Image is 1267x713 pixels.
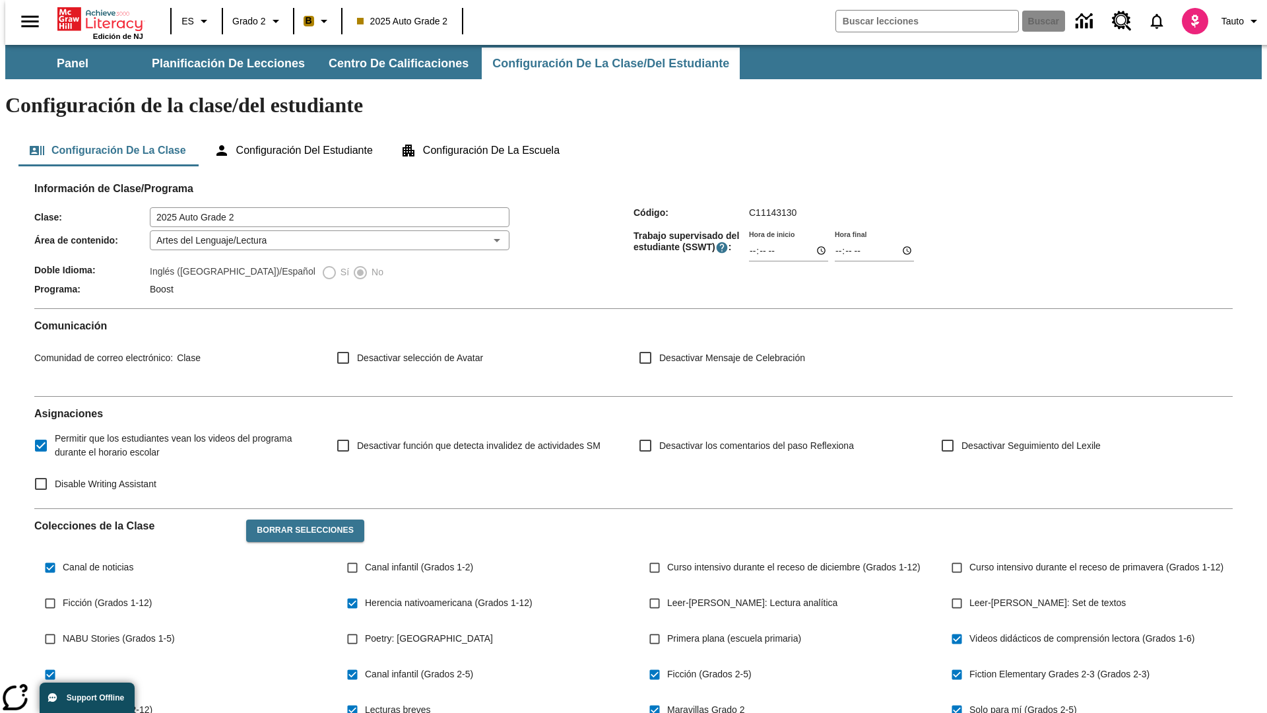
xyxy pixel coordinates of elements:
button: Configuración de la escuela [390,135,570,166]
span: C11143130 [749,207,796,218]
button: Escoja un nuevo avatar [1174,4,1216,38]
a: Portada [57,6,143,32]
span: Disable Writing Assistant [55,477,156,491]
h1: Configuración de la clase/del estudiante [5,93,1262,118]
span: Desactivar selección de Avatar [357,351,483,365]
span: Ficción (Grados 2-5) [667,667,752,681]
button: El Tiempo Supervisado de Trabajo Estudiantil es el período durante el cual los estudiantes pueden... [715,241,729,254]
span: ES [181,15,194,28]
div: Asignaciones [34,407,1233,498]
span: Fiction Elementary Grades 2-3 (Grados 2-3) [969,667,1150,681]
button: Grado: Grado 2, Elige un grado [227,9,289,33]
span: Herencia nativoamericana (Grados 1-12) [365,596,533,610]
span: No [368,265,383,279]
div: Subbarra de navegación [5,48,741,79]
span: Videos didácticos de comprensión lectora (Grados 1-6) [969,632,1194,646]
span: Panel [57,56,88,71]
label: Hora final [835,229,866,239]
h2: Comunicación [34,320,1233,332]
span: Trabajo supervisado del estudiante (SSWT) : [633,230,749,254]
span: 2025 Auto Grade 2 [357,15,448,28]
span: Curso intensivo durante el receso de diciembre (Grados 1-12) [667,560,921,574]
span: Doble Idioma : [34,265,150,275]
span: Edición de NJ [93,32,143,40]
span: Canal de noticias [63,560,133,574]
span: Programa : [34,284,150,294]
span: Sí [337,265,349,279]
span: Boost [150,284,174,294]
button: Planificación de lecciones [141,48,315,79]
span: Permitir que los estudiantes vean los videos del programa durante el horario escolar [55,432,315,459]
span: Centro de calificaciones [329,56,469,71]
button: Panel [7,48,139,79]
span: Curso intensivo durante el receso de primavera (Grados 1-12) [969,560,1223,574]
button: Configuración del estudiante [203,135,383,166]
button: Centro de calificaciones [318,48,479,79]
input: Clase [150,207,509,227]
span: Ficción (Grados 1-12) [63,596,152,610]
span: Leer-[PERSON_NAME]: Set de textos [969,596,1126,610]
span: Planificación de lecciones [152,56,305,71]
button: Borrar selecciones [246,520,364,542]
span: Código : [633,207,749,218]
a: Centro de recursos, Se abrirá en una pestaña nueva. [1104,3,1140,39]
span: Clase : [34,212,150,222]
span: Clase [173,353,201,363]
label: Hora de inicio [749,229,795,239]
div: Comunicación [34,320,1233,386]
button: Configuración de la clase [18,135,197,166]
span: Desactivar Mensaje de Celebración [659,351,805,365]
div: Artes del Lenguaje/Lectura [150,230,509,250]
button: Perfil/Configuración [1216,9,1267,33]
span: Grado 2 [232,15,266,28]
button: Configuración de la clase/del estudiante [482,48,740,79]
span: Leer-[PERSON_NAME]: Lectura analítica [667,596,837,610]
h2: Colecciones de la Clase [34,520,236,532]
span: NABU Stories (Grados 1-5) [63,632,175,646]
a: Notificaciones [1140,4,1174,38]
button: Abrir el menú lateral [11,2,49,41]
button: Support Offline [40,683,135,713]
span: Desactivar Seguimiento del Lexile [961,439,1101,453]
span: Área de contenido : [34,235,150,246]
button: Boost El color de la clase es anaranjado claro. Cambiar el color de la clase. [298,9,337,33]
span: Desactivar los comentarios del paso Reflexiona [659,439,854,453]
a: Centro de información [1068,3,1104,40]
span: Canal infantil (Grados 1-2) [365,560,473,574]
span: Desactivar función que detecta invalidez de actividades SM [357,439,601,453]
span: B [306,13,312,29]
span: Comunidad de correo electrónico : [34,353,173,363]
div: Configuración de la clase/del estudiante [18,135,1249,166]
input: Buscar campo [836,11,1018,32]
div: Subbarra de navegación [5,45,1262,79]
h2: Información de Clase/Programa [34,182,1233,195]
label: Inglés ([GEOGRAPHIC_DATA])/Español [150,265,315,281]
span: Poetry: [GEOGRAPHIC_DATA] [365,632,493,646]
div: Portada [57,5,143,40]
span: Configuración de la clase/del estudiante [492,56,729,71]
span: Support Offline [67,693,124,702]
h2: Asignaciones [34,407,1233,420]
img: avatar image [1182,8,1208,34]
span: Canal infantil (Grados 2-5) [365,667,473,681]
div: Información de Clase/Programa [34,195,1233,298]
span: Tauto [1221,15,1244,28]
span: Primera plana (escuela primaria) [667,632,801,646]
button: Lenguaje: ES, Selecciona un idioma [176,9,218,33]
